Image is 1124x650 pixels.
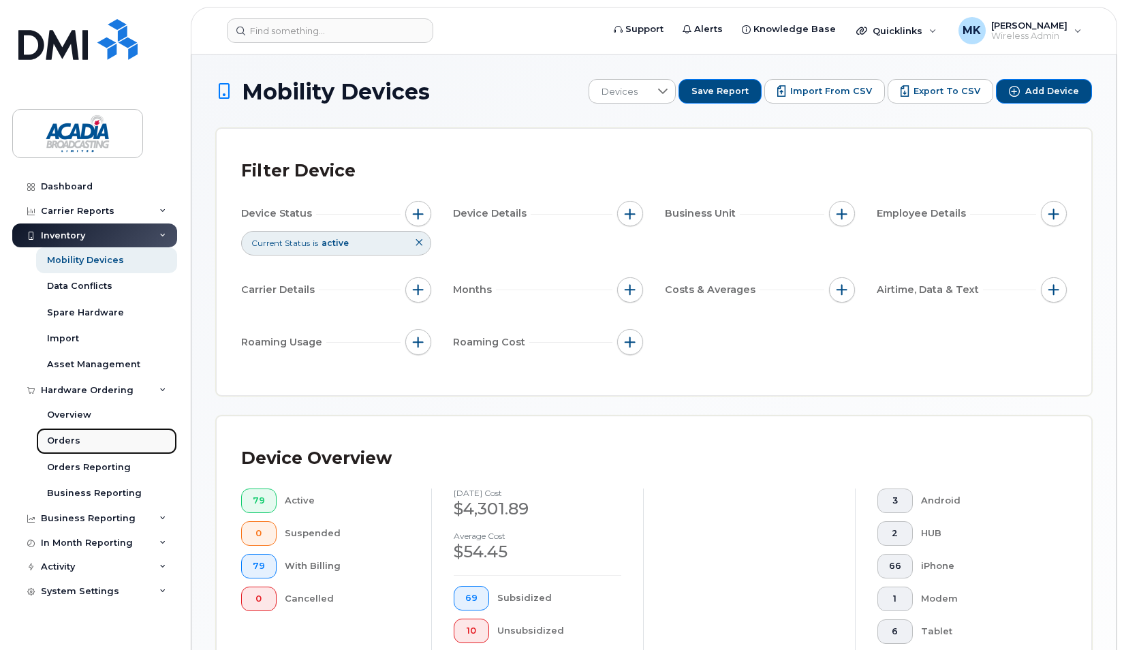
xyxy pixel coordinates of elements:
[497,619,622,643] div: Unsubsidized
[889,495,901,506] span: 3
[454,619,489,643] button: 10
[877,619,913,644] button: 6
[241,153,356,189] div: Filter Device
[921,521,1046,546] div: HUB
[454,497,621,521] div: $4,301.89
[889,626,901,637] span: 6
[497,586,622,610] div: Subsidized
[888,79,993,104] button: Export to CSV
[889,528,901,539] span: 2
[285,554,410,578] div: With Billing
[877,521,913,546] button: 2
[454,531,621,540] h4: Average cost
[454,540,621,563] div: $54.45
[322,238,349,248] span: active
[241,441,392,476] div: Device Overview
[253,561,265,572] span: 79
[465,625,478,636] span: 10
[241,335,326,350] span: Roaming Usage
[790,85,872,97] span: Import from CSV
[285,489,410,513] div: Active
[921,619,1046,644] div: Tablet
[589,80,650,104] span: Devices
[313,237,318,249] span: is
[241,489,277,513] button: 79
[889,593,901,604] span: 1
[285,521,410,546] div: Suspended
[251,237,310,249] span: Current Status
[996,79,1092,104] button: Add Device
[253,528,265,539] span: 0
[453,335,529,350] span: Roaming Cost
[877,206,970,221] span: Employee Details
[465,593,478,604] span: 69
[253,593,265,604] span: 0
[241,521,277,546] button: 0
[453,206,531,221] span: Device Details
[678,79,762,104] button: Save Report
[877,587,913,611] button: 1
[241,587,277,611] button: 0
[454,489,621,497] h4: [DATE] cost
[241,554,277,578] button: 79
[877,283,983,297] span: Airtime, Data & Text
[921,587,1046,611] div: Modem
[889,561,901,572] span: 66
[242,80,430,104] span: Mobility Devices
[665,283,760,297] span: Costs & Averages
[285,587,410,611] div: Cancelled
[665,206,740,221] span: Business Unit
[691,85,749,97] span: Save Report
[914,85,980,97] span: Export to CSV
[921,554,1046,578] div: iPhone
[764,79,885,104] button: Import from CSV
[241,283,319,297] span: Carrier Details
[241,206,316,221] span: Device Status
[1025,85,1079,97] span: Add Device
[454,586,489,610] button: 69
[877,489,913,513] button: 3
[921,489,1046,513] div: Android
[453,283,496,297] span: Months
[253,495,265,506] span: 79
[877,554,913,578] button: 66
